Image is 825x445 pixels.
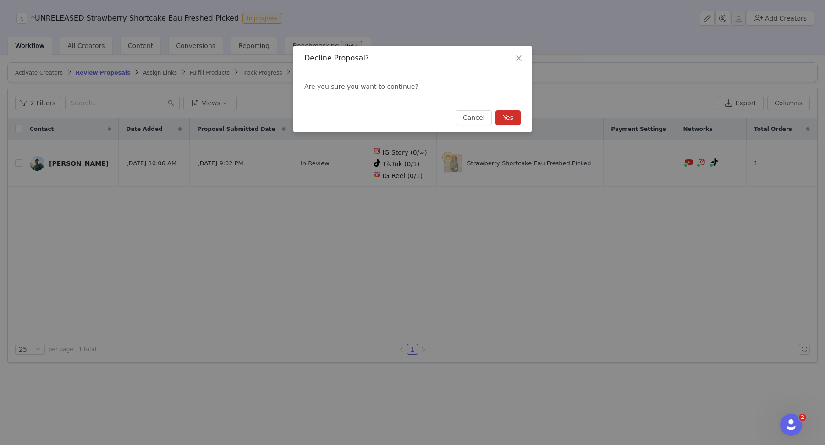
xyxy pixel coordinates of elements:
span: 2 [799,414,806,421]
button: Yes [495,110,521,125]
button: Close [506,46,532,71]
button: Cancel [456,110,492,125]
div: Are you sure you want to continue? [293,71,532,103]
div: Decline Proposal? [304,53,521,63]
iframe: Intercom live chat [780,414,802,436]
i: icon: close [515,54,522,62]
